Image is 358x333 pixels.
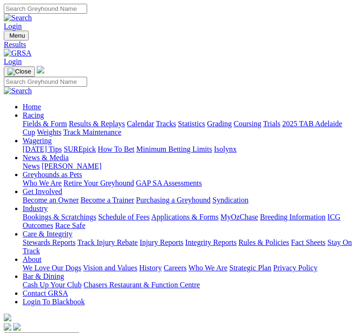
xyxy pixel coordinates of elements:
[23,238,354,255] div: Care & Integrity
[4,31,29,41] button: Toggle navigation
[23,145,62,153] a: [DATE] Tips
[23,238,75,246] a: Stewards Reports
[234,120,261,128] a: Coursing
[23,289,68,297] a: Contact GRSA
[229,264,271,272] a: Strategic Plan
[23,120,67,128] a: Fields & Form
[23,120,354,137] div: Racing
[136,145,212,153] a: Minimum Betting Limits
[260,213,325,221] a: Breeding Information
[23,196,79,204] a: Become an Owner
[127,120,154,128] a: Calendar
[220,213,258,221] a: MyOzChase
[263,120,280,128] a: Trials
[23,264,81,272] a: We Love Our Dogs
[23,171,82,179] a: Greyhounds as Pets
[23,179,354,187] div: Greyhounds as Pets
[136,179,202,187] a: GAP SA Assessments
[64,179,134,187] a: Retire Your Greyhound
[156,120,176,128] a: Tracks
[77,238,138,246] a: Track Injury Rebate
[69,120,125,128] a: Results & Replays
[98,145,135,153] a: How To Bet
[4,49,32,57] img: GRSA
[23,145,354,154] div: Wagering
[13,323,21,331] img: twitter.svg
[4,41,354,49] a: Results
[4,77,87,87] input: Search
[63,128,121,136] a: Track Maintenance
[273,264,317,272] a: Privacy Policy
[163,264,187,272] a: Careers
[9,32,25,39] span: Menu
[23,162,40,170] a: News
[4,66,35,77] button: Toggle navigation
[4,14,32,22] img: Search
[8,68,31,75] img: Close
[185,238,236,246] a: Integrity Reports
[23,298,85,306] a: Login To Blackbook
[151,213,219,221] a: Applications & Forms
[83,281,200,289] a: Chasers Restaurant & Function Centre
[291,238,325,246] a: Fact Sheets
[4,57,22,65] a: Login
[23,281,81,289] a: Cash Up Your Club
[4,314,11,321] img: logo-grsa-white.png
[188,264,228,272] a: Who We Are
[23,230,73,238] a: Care & Integrity
[23,179,62,187] a: Who We Are
[23,213,354,230] div: Industry
[4,4,87,14] input: Search
[98,213,149,221] a: Schedule of Fees
[23,111,44,119] a: Racing
[23,238,352,255] a: Stay On Track
[23,120,342,136] a: 2025 TAB Adelaide Cup
[4,323,11,331] img: facebook.svg
[37,128,61,136] a: Weights
[23,255,41,263] a: About
[207,120,232,128] a: Grading
[64,145,96,153] a: SUREpick
[139,238,183,246] a: Injury Reports
[37,66,44,73] img: logo-grsa-white.png
[139,264,162,272] a: History
[23,154,69,162] a: News & Media
[41,162,101,170] a: [PERSON_NAME]
[212,196,248,204] a: Syndication
[55,221,85,229] a: Race Safe
[23,264,354,272] div: About
[23,213,96,221] a: Bookings & Scratchings
[23,213,341,229] a: ICG Outcomes
[214,145,236,153] a: Isolynx
[23,204,48,212] a: Industry
[23,137,52,145] a: Wagering
[178,120,205,128] a: Statistics
[23,281,354,289] div: Bar & Dining
[23,162,354,171] div: News & Media
[23,187,62,195] a: Get Involved
[238,238,289,246] a: Rules & Policies
[23,103,41,111] a: Home
[136,196,211,204] a: Purchasing a Greyhound
[23,272,64,280] a: Bar & Dining
[81,196,134,204] a: Become a Trainer
[23,196,354,204] div: Get Involved
[4,87,32,95] img: Search
[83,264,137,272] a: Vision and Values
[4,22,22,30] a: Login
